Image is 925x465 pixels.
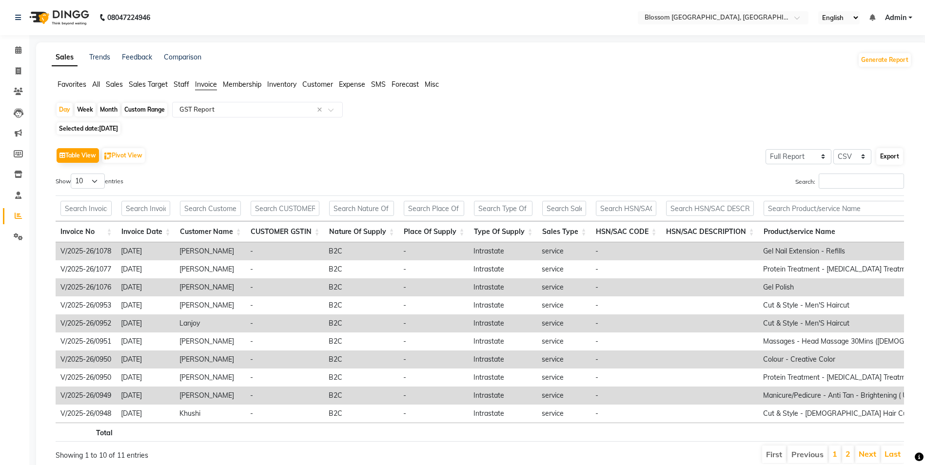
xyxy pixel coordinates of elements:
span: Admin [885,13,906,23]
td: Intrastate [469,387,537,405]
img: logo [25,4,92,31]
td: V/2025-26/1078 [56,242,116,260]
th: Invoice Date: activate to sort column ascending [117,221,175,242]
td: service [537,405,590,423]
td: - [590,260,661,278]
td: V/2025-26/0953 [56,296,116,314]
td: service [537,368,590,387]
td: service [537,278,590,296]
td: V/2025-26/0948 [56,405,116,423]
td: [PERSON_NAME] [175,242,245,260]
td: V/2025-26/1076 [56,278,116,296]
span: Membership [223,80,261,89]
td: - [398,242,469,260]
td: [DATE] [116,405,175,423]
td: V/2025-26/0950 [56,368,116,387]
td: - [398,332,469,350]
td: Intrastate [469,405,537,423]
td: - [245,405,324,423]
td: B2C [324,368,398,387]
td: V/2025-26/0951 [56,332,116,350]
td: - [245,314,324,332]
div: Month [98,103,120,116]
td: [PERSON_NAME] [175,368,245,387]
label: Search: [795,174,904,189]
th: Place Of Supply: activate to sort column ascending [399,221,469,242]
input: Search Invoice Date [121,201,170,216]
th: Sales Type: activate to sort column ascending [537,221,591,242]
td: - [398,405,469,423]
td: Intrastate [469,314,537,332]
td: [PERSON_NAME] [175,296,245,314]
th: Type Of Supply: activate to sort column ascending [469,221,537,242]
td: service [537,387,590,405]
td: [DATE] [116,332,175,350]
span: [DATE] [99,125,118,132]
td: B2C [324,278,398,296]
input: Search HSN/SAC DESCRIPTION [666,201,754,216]
input: Search Customer Name [180,201,241,216]
td: B2C [324,242,398,260]
td: - [245,242,324,260]
td: [DATE] [116,260,175,278]
td: [DATE] [116,368,175,387]
td: V/2025-26/0952 [56,314,116,332]
span: Inventory [267,80,296,89]
td: - [590,314,661,332]
td: service [537,314,590,332]
img: pivot.png [104,153,112,160]
td: Intrastate [469,296,537,314]
input: Search CUSTOMER GSTIN [251,201,319,216]
span: Forecast [392,80,419,89]
th: Invoice No: activate to sort column ascending [56,221,117,242]
td: [PERSON_NAME] [175,260,245,278]
td: - [245,350,324,368]
div: Custom Range [122,103,167,116]
td: - [398,314,469,332]
span: Expense [339,80,365,89]
td: [DATE] [116,350,175,368]
td: B2C [324,296,398,314]
input: Search Invoice No [60,201,112,216]
td: B2C [324,260,398,278]
th: Customer Name: activate to sort column ascending [175,221,246,242]
td: Intrastate [469,278,537,296]
td: [DATE] [116,278,175,296]
td: - [590,405,661,423]
td: - [245,260,324,278]
td: - [398,296,469,314]
td: Khushi [175,405,245,423]
td: V/2025-26/0949 [56,387,116,405]
input: Search Sales Type [542,201,586,216]
td: service [537,260,590,278]
td: - [590,332,661,350]
th: HSN/SAC CODE: activate to sort column ascending [591,221,661,242]
td: B2C [324,314,398,332]
td: [DATE] [116,242,175,260]
button: Pivot View [102,148,145,163]
td: - [590,368,661,387]
input: Search: [819,174,904,189]
a: Next [859,449,876,459]
td: [DATE] [116,296,175,314]
td: - [245,387,324,405]
td: - [590,242,661,260]
span: Staff [174,80,189,89]
td: - [398,387,469,405]
a: Comparison [164,53,201,61]
td: [DATE] [116,387,175,405]
td: [DATE] [116,314,175,332]
span: Favorites [58,80,86,89]
td: service [537,296,590,314]
td: - [245,278,324,296]
td: Intrastate [469,260,537,278]
td: service [537,350,590,368]
div: Showing 1 to 10 of 11 entries [56,445,401,461]
td: - [245,332,324,350]
div: Week [75,103,96,116]
td: Intrastate [469,368,537,387]
button: Export [876,148,903,165]
input: Search Nature Of Supply [329,201,394,216]
td: [PERSON_NAME] [175,332,245,350]
b: 08047224946 [107,4,150,31]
